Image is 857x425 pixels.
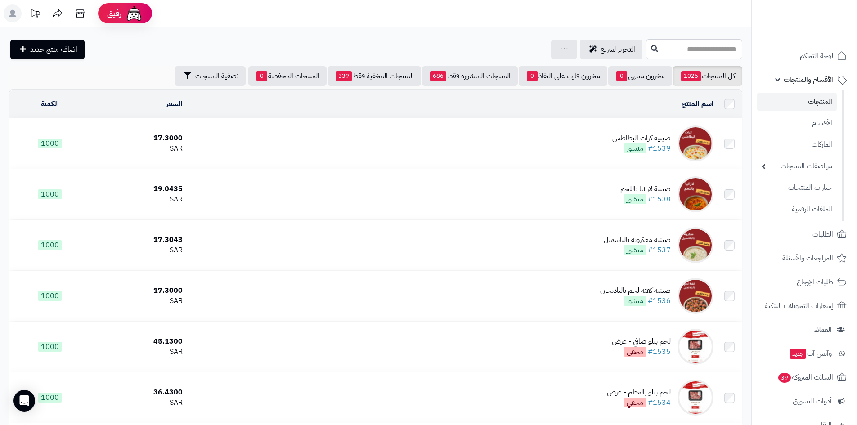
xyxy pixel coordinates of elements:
a: مخزون قارب على النفاذ0 [519,66,607,86]
div: 17.3000 [94,286,182,296]
span: 1025 [681,71,701,81]
a: خيارات المنتجات [757,178,837,197]
span: تصفية المنتجات [195,71,238,81]
div: SAR [94,245,182,255]
div: 17.3000 [94,133,182,143]
img: صينيه كرات البطاطس [678,125,713,161]
img: ai-face.png [125,4,143,22]
span: مخفي [624,347,646,357]
a: وآتس آبجديد [757,343,852,364]
span: السلات المتروكة [777,371,833,384]
a: #1539 [648,143,671,154]
span: 1000 [38,139,62,148]
div: 36.4300 [94,387,182,398]
span: العملاء [814,323,832,336]
span: 0 [616,71,627,81]
div: SAR [94,296,182,306]
a: المنتجات المنشورة فقط686 [422,66,518,86]
span: منشور [624,245,646,255]
div: SAR [94,143,182,154]
span: 686 [430,71,446,81]
span: 0 [527,71,538,81]
span: منشور [624,143,646,153]
a: المنتجات [757,93,837,111]
img: لحم بتلو صافي - عرض [678,329,713,365]
a: الماركات [757,135,837,154]
a: المنتجات المخفية فقط339 [328,66,421,86]
span: التحرير لسريع [601,44,635,55]
a: #1538 [648,194,671,205]
a: العملاء [757,319,852,340]
span: 1000 [38,189,62,199]
a: لوحة التحكم [757,45,852,67]
div: SAR [94,194,182,205]
a: المراجعات والأسئلة [757,247,852,269]
span: جديد [790,349,806,359]
span: 339 [336,71,352,81]
span: منشور [624,194,646,204]
div: 45.1300 [94,336,182,347]
a: المنتجات المخفضة0 [248,66,327,86]
div: 17.3043 [94,235,182,245]
a: #1537 [648,245,671,255]
div: 19.0435 [94,184,182,194]
span: طلبات الإرجاع [797,276,833,288]
span: أدوات التسويق [793,395,832,407]
span: 0 [256,71,267,81]
a: تحديثات المنصة [24,4,46,25]
img: صينية معكرونة بالباشميل [678,227,713,263]
span: إشعارات التحويلات البنكية [765,300,833,312]
a: #1536 [648,295,671,306]
span: الطلبات [812,228,833,241]
a: إشعارات التحويلات البنكية [757,295,852,317]
button: تصفية المنتجات [175,66,246,86]
img: صينية لازانيا باللحم [678,176,713,212]
span: 39 [778,373,791,383]
a: السعر [166,98,183,109]
span: 1000 [38,393,62,403]
div: صينية معكرونة بالباشميل [604,235,671,245]
div: لحم بتلو بالعظم - عرض [607,387,671,398]
a: طلبات الإرجاع [757,271,852,293]
span: رفيق [107,8,121,19]
div: Open Intercom Messenger [13,390,35,412]
a: السلات المتروكة39 [757,367,852,388]
a: الكمية [41,98,59,109]
img: logo-2.png [796,22,848,41]
span: اضافة منتج جديد [30,44,77,55]
span: الأقسام والمنتجات [784,73,833,86]
span: وآتس آب [789,347,832,360]
a: الأقسام [757,113,837,133]
a: الطلبات [757,224,852,245]
a: #1535 [648,346,671,357]
span: 1000 [38,342,62,352]
a: اسم المنتج [682,98,713,109]
img: صينيه كفتة لحم بالباذنجان [678,278,713,314]
div: صينية لازانيا باللحم [620,184,671,194]
a: مخزون منتهي0 [608,66,672,86]
a: الملفات الرقمية [757,200,837,219]
div: صينيه كرات البطاطس [612,133,671,143]
div: SAR [94,398,182,408]
a: كل المنتجات1025 [673,66,742,86]
a: #1534 [648,397,671,408]
span: لوحة التحكم [800,49,833,62]
div: SAR [94,347,182,357]
span: المراجعات والأسئلة [782,252,833,264]
img: لحم بتلو بالعظم - عرض [678,380,713,416]
a: التحرير لسريع [580,40,642,59]
span: 1000 [38,291,62,301]
span: مخفي [624,398,646,407]
a: مواصفات المنتجات [757,157,837,176]
a: أدوات التسويق [757,390,852,412]
div: صينيه كفتة لحم بالباذنجان [600,286,671,296]
div: لحم بتلو صافي - عرض [612,336,671,347]
span: منشور [624,296,646,306]
a: اضافة منتج جديد [10,40,85,59]
span: 1000 [38,240,62,250]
